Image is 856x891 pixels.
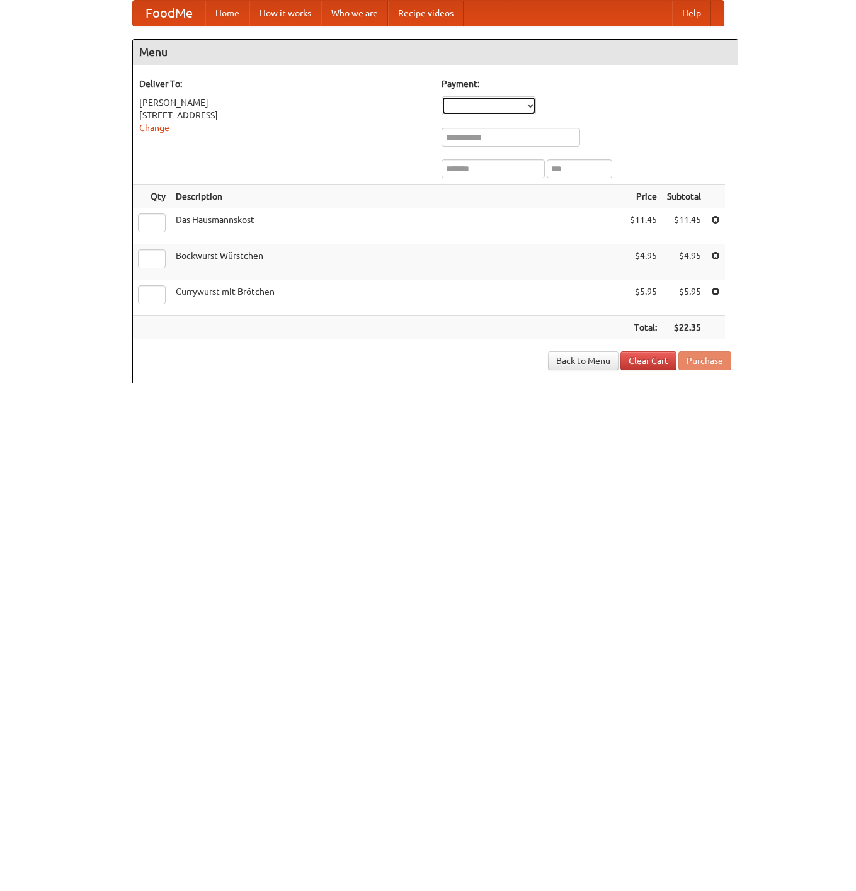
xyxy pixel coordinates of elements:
[205,1,249,26] a: Home
[672,1,711,26] a: Help
[662,316,706,339] th: $22.35
[662,244,706,280] td: $4.95
[133,40,738,65] h4: Menu
[171,185,625,208] th: Description
[620,351,676,370] a: Clear Cart
[662,208,706,244] td: $11.45
[171,208,625,244] td: Das Hausmannskost
[139,77,429,90] h5: Deliver To:
[249,1,321,26] a: How it works
[625,208,662,244] td: $11.45
[388,1,464,26] a: Recipe videos
[171,280,625,316] td: Currywurst mit Brötchen
[625,244,662,280] td: $4.95
[662,280,706,316] td: $5.95
[625,316,662,339] th: Total:
[678,351,731,370] button: Purchase
[625,280,662,316] td: $5.95
[133,185,171,208] th: Qty
[139,123,169,133] a: Change
[133,1,205,26] a: FoodMe
[139,109,429,122] div: [STREET_ADDRESS]
[625,185,662,208] th: Price
[139,96,429,109] div: [PERSON_NAME]
[662,185,706,208] th: Subtotal
[442,77,731,90] h5: Payment:
[171,244,625,280] td: Bockwurst Würstchen
[548,351,619,370] a: Back to Menu
[321,1,388,26] a: Who we are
